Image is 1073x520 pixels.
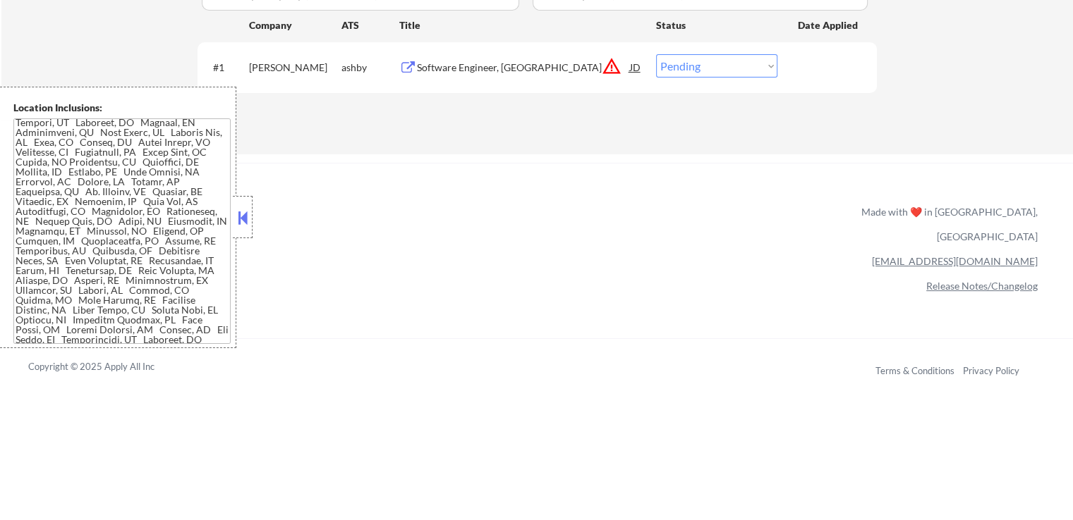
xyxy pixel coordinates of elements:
a: [EMAIL_ADDRESS][DOMAIN_NAME] [872,255,1038,267]
div: [PERSON_NAME] [249,61,341,75]
div: Copyright © 2025 Apply All Inc [28,360,190,374]
div: Title [399,18,643,32]
div: Made with ❤️ in [GEOGRAPHIC_DATA], [GEOGRAPHIC_DATA] [856,199,1038,249]
div: Date Applied [798,18,860,32]
div: JD [629,54,643,80]
a: Privacy Policy [963,365,1019,376]
a: Terms & Conditions [875,365,954,376]
div: #1 [213,61,238,75]
a: Release Notes/Changelog [926,280,1038,292]
a: Refer & earn free applications 👯‍♀️ [28,219,566,234]
div: ashby [341,61,399,75]
div: Software Engineer, [GEOGRAPHIC_DATA] [417,61,630,75]
div: ATS [341,18,399,32]
button: warning_amber [602,56,622,76]
div: Status [656,12,777,37]
div: Location Inclusions: [13,101,231,115]
div: Company [249,18,341,32]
